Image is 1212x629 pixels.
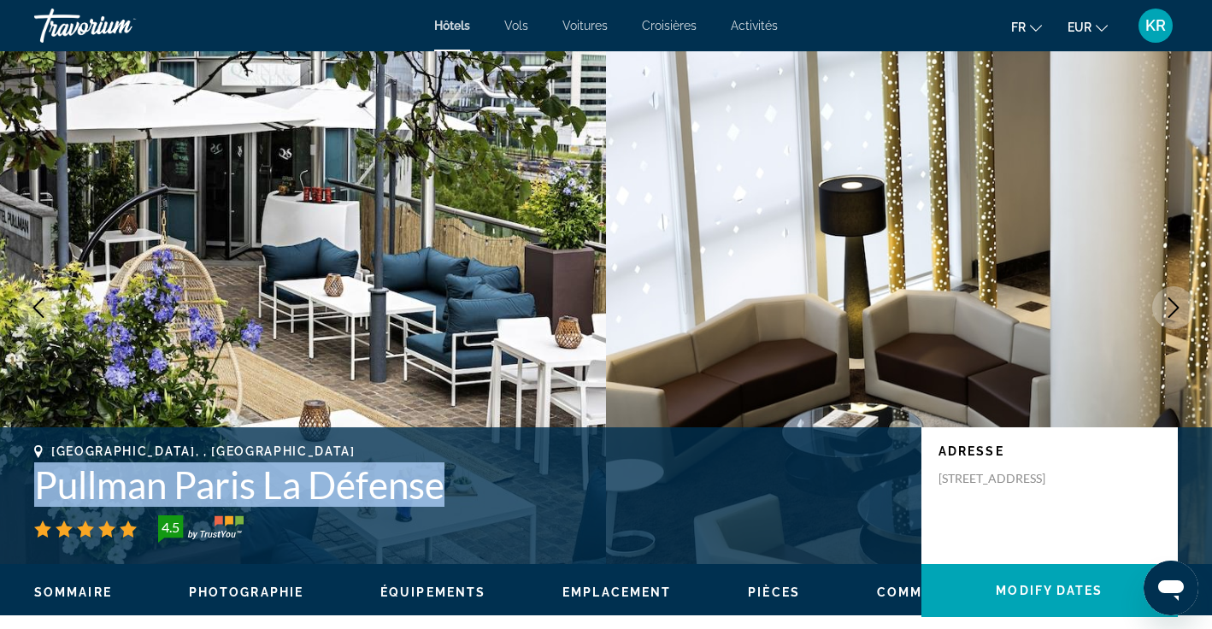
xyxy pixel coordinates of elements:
span: Commentaires [877,585,993,599]
button: Équipements [380,585,485,600]
a: Croisières [642,19,697,32]
p: [STREET_ADDRESS] [938,471,1075,486]
iframe: Bouton de lancement de la fenêtre de messagerie [1144,561,1198,615]
button: Photographie [189,585,303,600]
button: Pièces [748,585,800,600]
span: Emplacement [562,585,671,599]
p: Adresse [938,444,1161,458]
button: Sommaire [34,585,112,600]
a: Vols [504,19,528,32]
span: Modify Dates [996,584,1103,597]
span: EUR [1068,21,1091,34]
a: Activités [731,19,778,32]
button: Previous image [17,286,60,329]
span: Sommaire [34,585,112,599]
span: [GEOGRAPHIC_DATA], , [GEOGRAPHIC_DATA] [51,444,356,458]
div: 4.5 [153,517,187,538]
img: trustyou-badge-hor.svg [158,515,244,543]
span: Pièces [748,585,800,599]
button: Change language [1011,15,1042,39]
button: User Menu [1133,8,1178,44]
a: Travorium [34,3,205,48]
button: Next image [1152,286,1195,329]
a: Hôtels [434,19,470,32]
span: Équipements [380,585,485,599]
button: Emplacement [562,585,671,600]
span: fr [1011,21,1026,34]
span: KR [1145,17,1166,34]
h1: Pullman Paris La Défense [34,462,904,507]
button: Commentaires [877,585,993,600]
a: Voitures [562,19,608,32]
button: Change currency [1068,15,1108,39]
button: Modify Dates [921,564,1178,617]
span: Photographie [189,585,303,599]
